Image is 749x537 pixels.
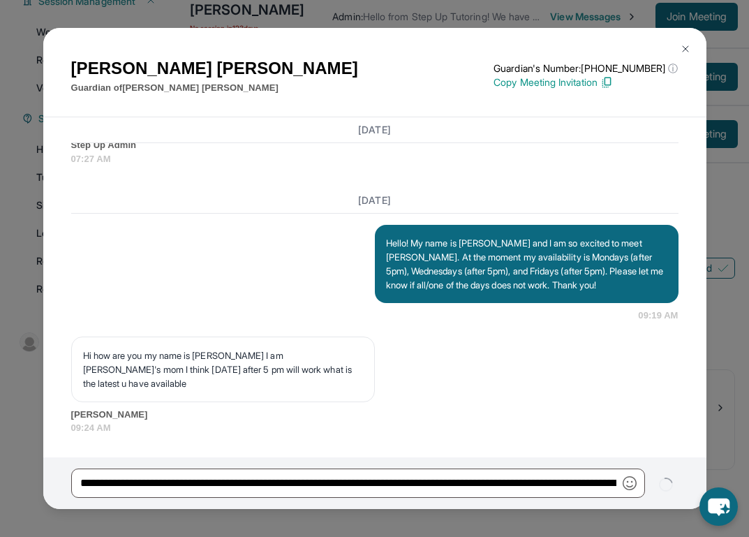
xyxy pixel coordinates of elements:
[680,43,691,54] img: Close Icon
[71,138,678,152] span: Step Up Admin
[600,76,613,89] img: Copy Icon
[494,75,678,89] p: Copy Meeting Invitation
[71,408,678,422] span: [PERSON_NAME]
[623,476,637,490] img: Emoji
[71,123,678,137] h3: [DATE]
[71,81,358,95] p: Guardian of [PERSON_NAME] [PERSON_NAME]
[699,487,738,526] button: chat-button
[494,61,678,75] p: Guardian's Number: [PHONE_NUMBER]
[71,421,678,435] span: 09:24 AM
[71,152,678,166] span: 07:27 AM
[71,193,678,207] h3: [DATE]
[83,348,363,390] p: Hi how are you my name is [PERSON_NAME] I am [PERSON_NAME]'s mom I think [DATE] after 5 pm will w...
[386,236,667,292] p: Hello! My name is [PERSON_NAME] and I am so excited to meet [PERSON_NAME]. At the moment my avail...
[668,61,678,75] span: ⓘ
[638,309,678,323] span: 09:19 AM
[71,56,358,81] h1: [PERSON_NAME] [PERSON_NAME]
